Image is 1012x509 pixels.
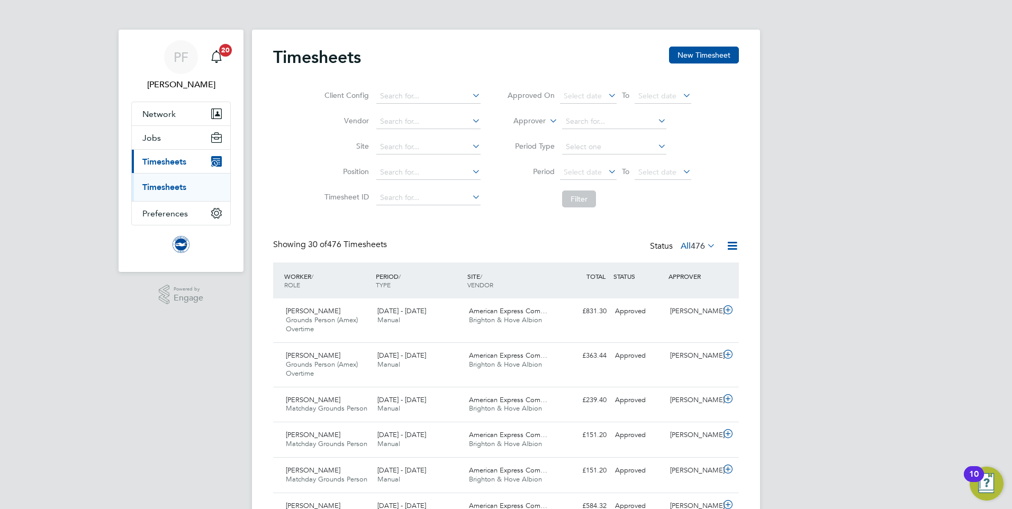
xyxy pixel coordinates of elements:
[399,272,401,280] span: /
[132,202,230,225] button: Preferences
[308,239,387,250] span: 476 Timesheets
[498,116,546,126] label: Approver
[377,395,426,404] span: [DATE] - [DATE]
[562,114,666,129] input: Search for...
[469,395,547,404] span: American Express Com…
[142,182,186,192] a: Timesheets
[376,114,481,129] input: Search for...
[469,315,542,324] span: Brighton & Hove Albion
[131,236,231,253] a: Go to home page
[969,474,979,488] div: 10
[666,303,721,320] div: [PERSON_NAME]
[373,267,465,294] div: PERIOD
[377,404,400,413] span: Manual
[469,360,542,369] span: Brighton & Hove Albion
[611,426,666,444] div: Approved
[970,467,1004,501] button: Open Resource Center, 10 new notifications
[286,306,340,315] span: [PERSON_NAME]
[507,141,555,151] label: Period Type
[174,50,188,64] span: PF
[376,190,481,205] input: Search for...
[206,40,227,74] a: 20
[469,466,547,475] span: American Express Com…
[173,236,189,253] img: brightonandhovealbion-logo-retina.png
[556,392,611,409] div: £239.40
[377,351,426,360] span: [DATE] - [DATE]
[273,239,389,250] div: Showing
[131,78,231,91] span: Phil Fifield
[286,351,340,360] span: [PERSON_NAME]
[691,241,705,251] span: 476
[376,280,391,289] span: TYPE
[132,173,230,201] div: Timesheets
[469,351,547,360] span: American Express Com…
[556,462,611,479] div: £151.20
[273,47,361,68] h2: Timesheets
[619,165,632,178] span: To
[174,294,203,303] span: Engage
[282,267,373,294] div: WORKER
[132,126,230,149] button: Jobs
[174,285,203,294] span: Powered by
[159,285,204,305] a: Powered byEngage
[611,462,666,479] div: Approved
[562,190,596,207] button: Filter
[286,360,358,378] span: Grounds Person (Amex) Overtime
[507,90,555,100] label: Approved On
[556,347,611,365] div: £363.44
[681,241,716,251] label: All
[666,462,721,479] div: [PERSON_NAME]
[564,91,602,101] span: Select date
[611,267,666,286] div: STATUS
[666,392,721,409] div: [PERSON_NAME]
[611,347,666,365] div: Approved
[284,280,300,289] span: ROLE
[286,395,340,404] span: [PERSON_NAME]
[377,475,400,484] span: Manual
[377,360,400,369] span: Manual
[142,208,188,219] span: Preferences
[308,239,327,250] span: 30 of
[469,306,547,315] span: American Express Com…
[377,306,426,315] span: [DATE] - [DATE]
[480,272,482,280] span: /
[376,89,481,104] input: Search for...
[666,267,721,286] div: APPROVER
[507,167,555,176] label: Period
[286,439,367,448] span: Matchday Grounds Person
[377,439,400,448] span: Manual
[556,426,611,444] div: £151.20
[469,439,542,448] span: Brighton & Hove Albion
[562,140,666,154] input: Select one
[465,267,556,294] div: SITE
[586,272,606,280] span: TOTAL
[469,430,547,439] span: American Express Com…
[611,303,666,320] div: Approved
[619,88,632,102] span: To
[564,167,602,177] span: Select date
[469,404,542,413] span: Brighton & Hove Albion
[142,133,161,143] span: Jobs
[556,303,611,320] div: £831.30
[376,140,481,154] input: Search for...
[666,347,721,365] div: [PERSON_NAME]
[321,167,369,176] label: Position
[132,150,230,173] button: Timesheets
[311,272,313,280] span: /
[377,466,426,475] span: [DATE] - [DATE]
[142,157,186,167] span: Timesheets
[377,315,400,324] span: Manual
[469,475,542,484] span: Brighton & Hove Albion
[286,466,340,475] span: [PERSON_NAME]
[286,475,367,484] span: Matchday Grounds Person
[286,404,367,413] span: Matchday Grounds Person
[611,392,666,409] div: Approved
[132,102,230,125] button: Network
[638,91,676,101] span: Select date
[286,430,340,439] span: [PERSON_NAME]
[467,280,493,289] span: VENDOR
[321,90,369,100] label: Client Config
[131,40,231,91] a: PF[PERSON_NAME]
[321,141,369,151] label: Site
[321,116,369,125] label: Vendor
